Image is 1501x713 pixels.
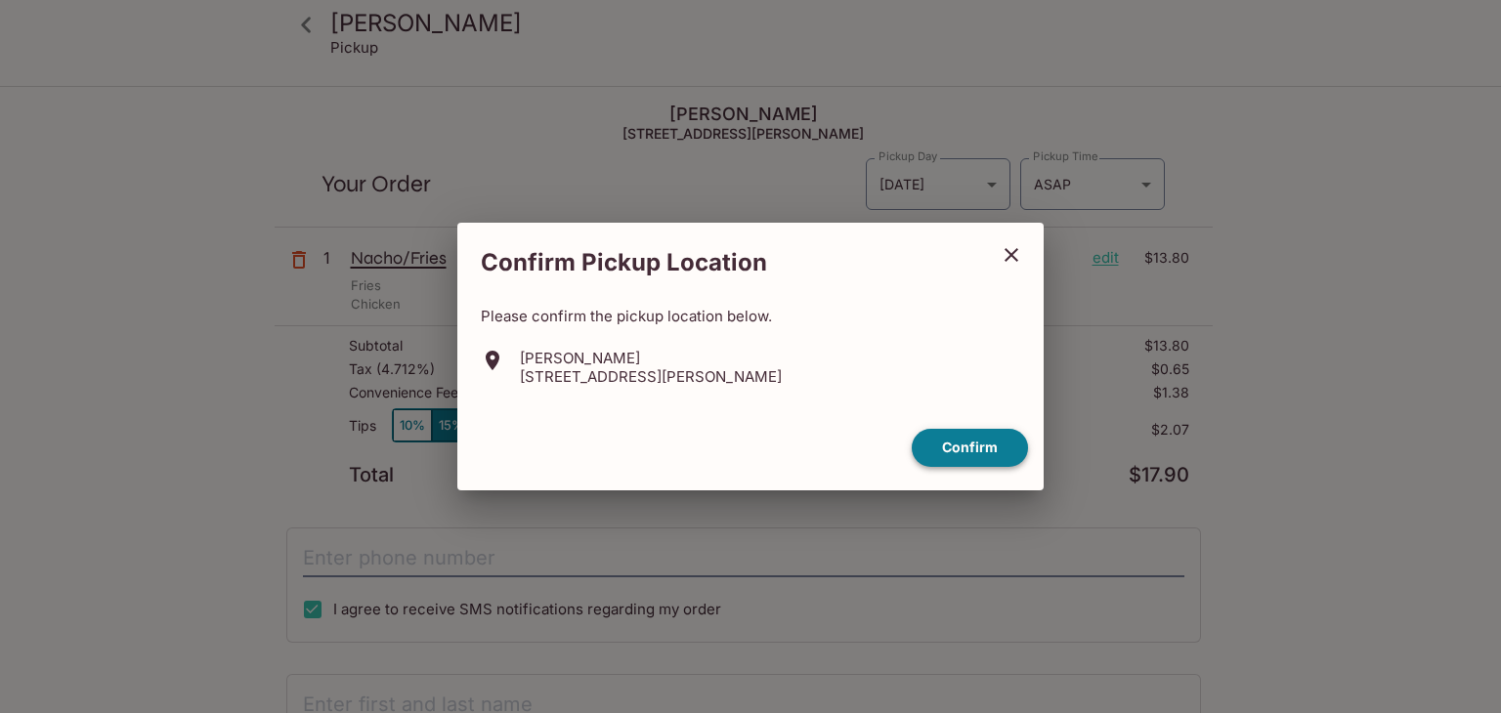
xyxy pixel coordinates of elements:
h2: Confirm Pickup Location [457,238,987,287]
button: confirm [912,429,1028,467]
p: [PERSON_NAME] [520,349,782,367]
p: [STREET_ADDRESS][PERSON_NAME] [520,367,782,386]
p: Please confirm the pickup location below. [481,307,1020,325]
button: close [987,231,1036,279]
